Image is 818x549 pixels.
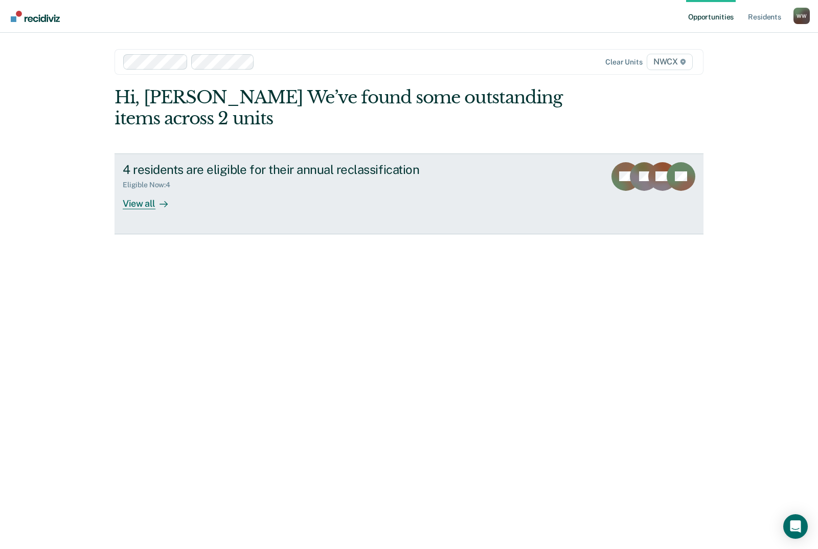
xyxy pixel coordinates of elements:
div: Open Intercom Messenger [783,514,808,539]
a: 4 residents are eligible for their annual reclassificationEligible Now:4View all [115,153,703,234]
div: Hi, [PERSON_NAME] We’ve found some outstanding items across 2 units [115,87,586,129]
div: View all [123,189,180,209]
div: Clear units [605,58,643,67]
span: NWCX [647,54,693,70]
img: Recidiviz [11,11,60,22]
div: 4 residents are eligible for their annual reclassification [123,162,482,177]
button: Profile dropdown button [793,8,810,24]
div: W W [793,8,810,24]
div: Eligible Now : 4 [123,181,178,189]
